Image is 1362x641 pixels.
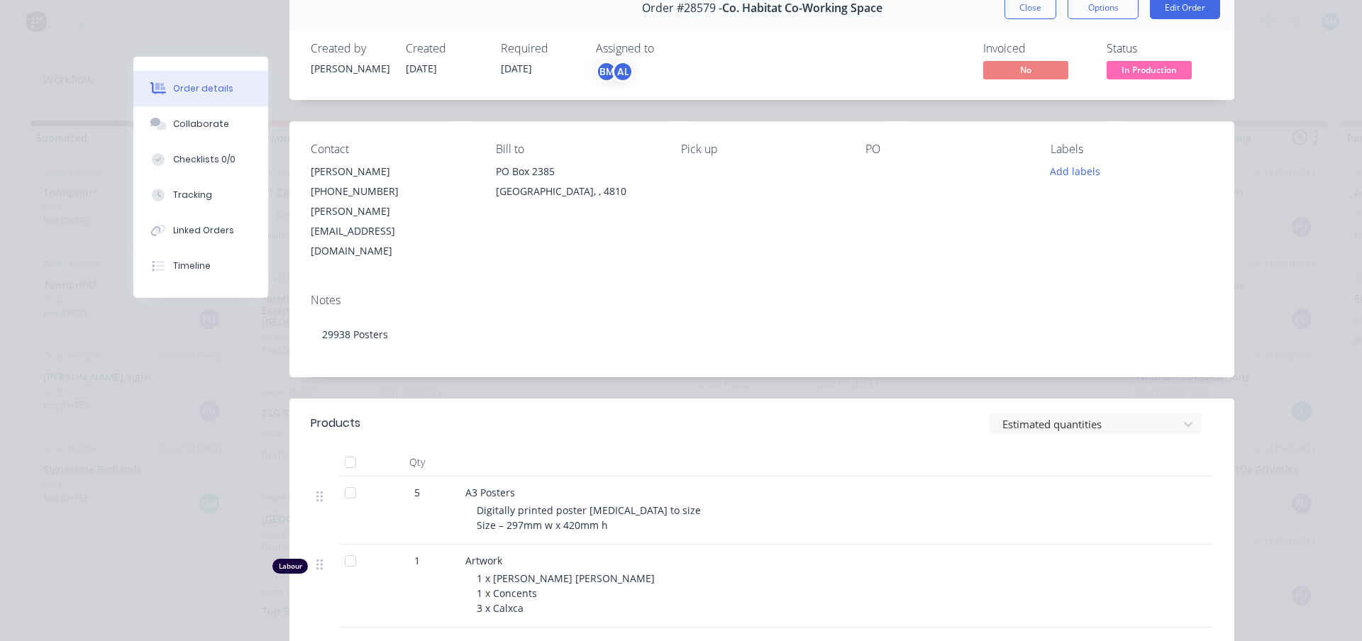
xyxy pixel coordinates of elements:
[496,143,658,156] div: Bill to
[477,572,655,615] span: 1 x [PERSON_NAME] [PERSON_NAME] 1 x Concents 3 x Calxca
[983,42,1090,55] div: Invoiced
[173,189,212,201] div: Tracking
[311,201,473,261] div: [PERSON_NAME][EMAIL_ADDRESS][DOMAIN_NAME]
[501,42,579,55] div: Required
[311,162,473,261] div: [PERSON_NAME][PHONE_NUMBER][PERSON_NAME][EMAIL_ADDRESS][DOMAIN_NAME]
[496,162,658,182] div: PO Box 2385
[133,142,268,177] button: Checklists 0/0
[496,182,658,201] div: [GEOGRAPHIC_DATA], , 4810
[1043,162,1108,181] button: Add labels
[612,61,633,82] div: AL
[596,61,617,82] div: BM
[596,61,633,82] button: BMAL
[1107,61,1192,82] button: In Production
[865,143,1028,156] div: PO
[596,42,738,55] div: Assigned to
[133,71,268,106] button: Order details
[465,486,515,499] span: A3 Posters
[414,485,420,500] span: 5
[173,260,211,272] div: Timeline
[173,82,233,95] div: Order details
[414,553,420,568] span: 1
[173,153,236,166] div: Checklists 0/0
[311,61,389,76] div: [PERSON_NAME]
[173,118,229,130] div: Collaborate
[477,503,701,532] span: Digitally printed poster [MEDICAL_DATA] to size Size – 297mm w x 420mm h
[465,554,502,567] span: Artwork
[133,106,268,142] button: Collaborate
[133,177,268,213] button: Tracking
[311,42,389,55] div: Created by
[722,1,882,15] span: Co. Habitat Co-Working Space
[501,62,532,75] span: [DATE]
[311,294,1213,307] div: Notes
[272,559,308,574] div: Labour
[311,415,360,432] div: Products
[375,448,460,476] div: Qty
[173,224,234,237] div: Linked Orders
[496,162,658,207] div: PO Box 2385[GEOGRAPHIC_DATA], , 4810
[311,143,473,156] div: Contact
[681,143,843,156] div: Pick up
[642,1,722,15] span: Order #28579 -
[133,248,268,284] button: Timeline
[1107,42,1213,55] div: Status
[1107,61,1192,79] span: In Production
[406,42,484,55] div: Created
[1051,143,1213,156] div: Labels
[311,162,473,182] div: [PERSON_NAME]
[311,313,1213,356] div: 29938 Posters
[311,182,473,201] div: [PHONE_NUMBER]
[406,62,437,75] span: [DATE]
[133,213,268,248] button: Linked Orders
[983,61,1068,79] span: No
